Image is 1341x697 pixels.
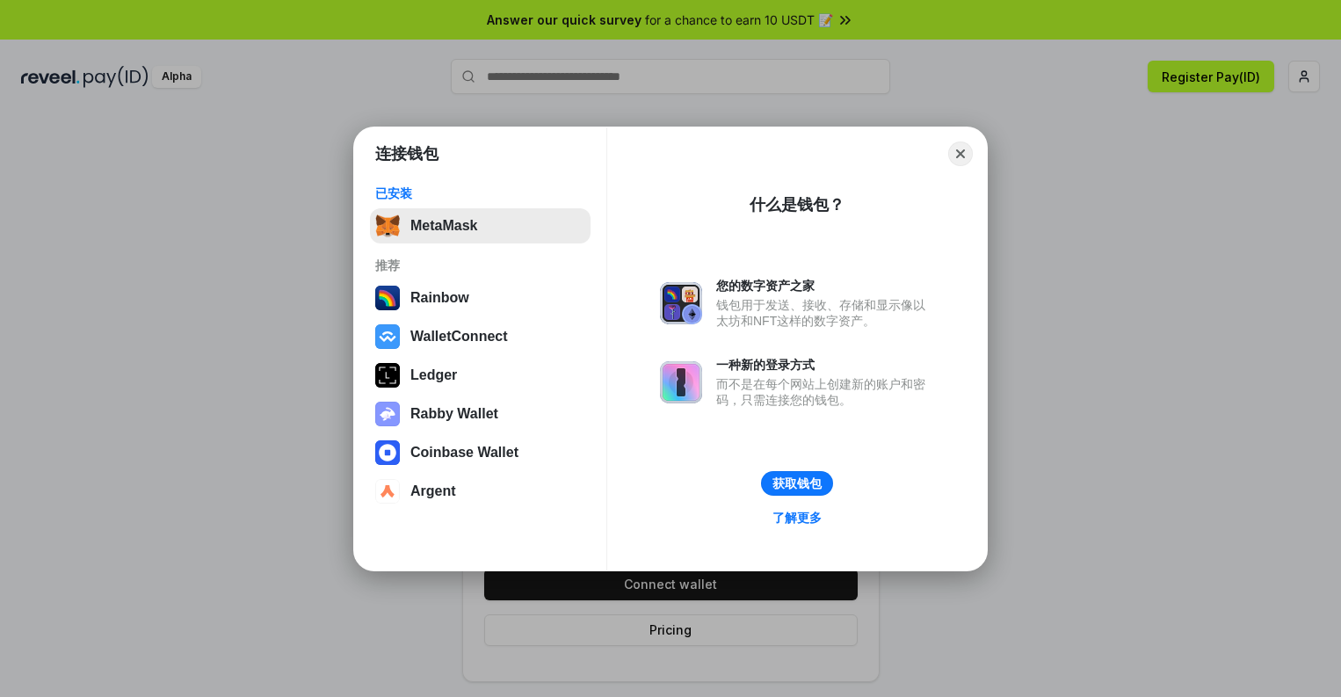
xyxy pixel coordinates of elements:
div: Coinbase Wallet [410,445,518,461]
div: 一种新的登录方式 [716,357,934,373]
div: 什么是钱包？ [750,194,844,215]
img: svg+xml,%3Csvg%20xmlns%3D%22http%3A%2F%2Fwww.w3.org%2F2000%2Fsvg%22%20fill%3D%22none%22%20viewBox... [375,402,400,426]
button: Coinbase Wallet [370,435,591,470]
h1: 连接钱包 [375,143,439,164]
div: MetaMask [410,218,477,234]
div: 获取钱包 [772,476,822,491]
div: 而不是在每个网站上创建新的账户和密码，只需连接您的钱包。 [716,376,934,408]
img: svg+xml,%3Csvg%20width%3D%22120%22%20height%3D%22120%22%20viewBox%3D%220%200%20120%20120%22%20fil... [375,286,400,310]
button: Close [948,142,973,166]
button: WalletConnect [370,319,591,354]
div: Rainbow [410,290,469,306]
img: svg+xml,%3Csvg%20xmlns%3D%22http%3A%2F%2Fwww.w3.org%2F2000%2Fsvg%22%20fill%3D%22none%22%20viewBox... [660,361,702,403]
img: svg+xml,%3Csvg%20width%3D%2228%22%20height%3D%2228%22%20viewBox%3D%220%200%2028%2028%22%20fill%3D... [375,440,400,465]
button: MetaMask [370,208,591,243]
button: Argent [370,474,591,509]
img: svg+xml,%3Csvg%20width%3D%2228%22%20height%3D%2228%22%20viewBox%3D%220%200%2028%2028%22%20fill%3D... [375,479,400,504]
img: svg+xml,%3Csvg%20width%3D%2228%22%20height%3D%2228%22%20viewBox%3D%220%200%2028%2028%22%20fill%3D... [375,324,400,349]
div: 已安装 [375,185,585,201]
img: svg+xml,%3Csvg%20xmlns%3D%22http%3A%2F%2Fwww.w3.org%2F2000%2Fsvg%22%20width%3D%2228%22%20height%3... [375,363,400,388]
div: Ledger [410,367,457,383]
div: 钱包用于发送、接收、存储和显示像以太坊和NFT这样的数字资产。 [716,297,934,329]
div: WalletConnect [410,329,508,345]
a: 了解更多 [762,506,832,529]
div: 推荐 [375,258,585,273]
div: Argent [410,483,456,499]
button: 获取钱包 [761,471,833,496]
img: svg+xml,%3Csvg%20xmlns%3D%22http%3A%2F%2Fwww.w3.org%2F2000%2Fsvg%22%20fill%3D%22none%22%20viewBox... [660,282,702,324]
img: svg+xml,%3Csvg%20fill%3D%22none%22%20height%3D%2233%22%20viewBox%3D%220%200%2035%2033%22%20width%... [375,214,400,238]
div: 您的数字资产之家 [716,278,934,294]
div: Rabby Wallet [410,406,498,422]
div: 了解更多 [772,510,822,526]
button: Ledger [370,358,591,393]
button: Rabby Wallet [370,396,591,432]
button: Rainbow [370,280,591,316]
